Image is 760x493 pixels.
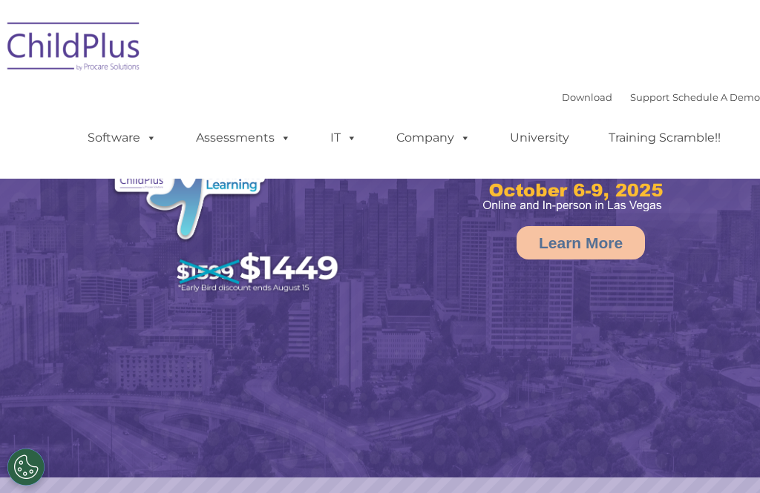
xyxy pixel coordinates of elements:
a: Assessments [181,123,306,153]
a: Support [630,91,669,103]
a: Company [381,123,485,153]
a: Software [73,123,171,153]
font: | [562,91,760,103]
a: University [495,123,584,153]
a: Learn More [517,226,645,259]
a: Training Scramble!! [594,123,736,153]
button: Cookies Settings [7,449,45,486]
a: Schedule A Demo [672,91,760,103]
a: IT [315,123,372,153]
a: Download [562,91,612,103]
